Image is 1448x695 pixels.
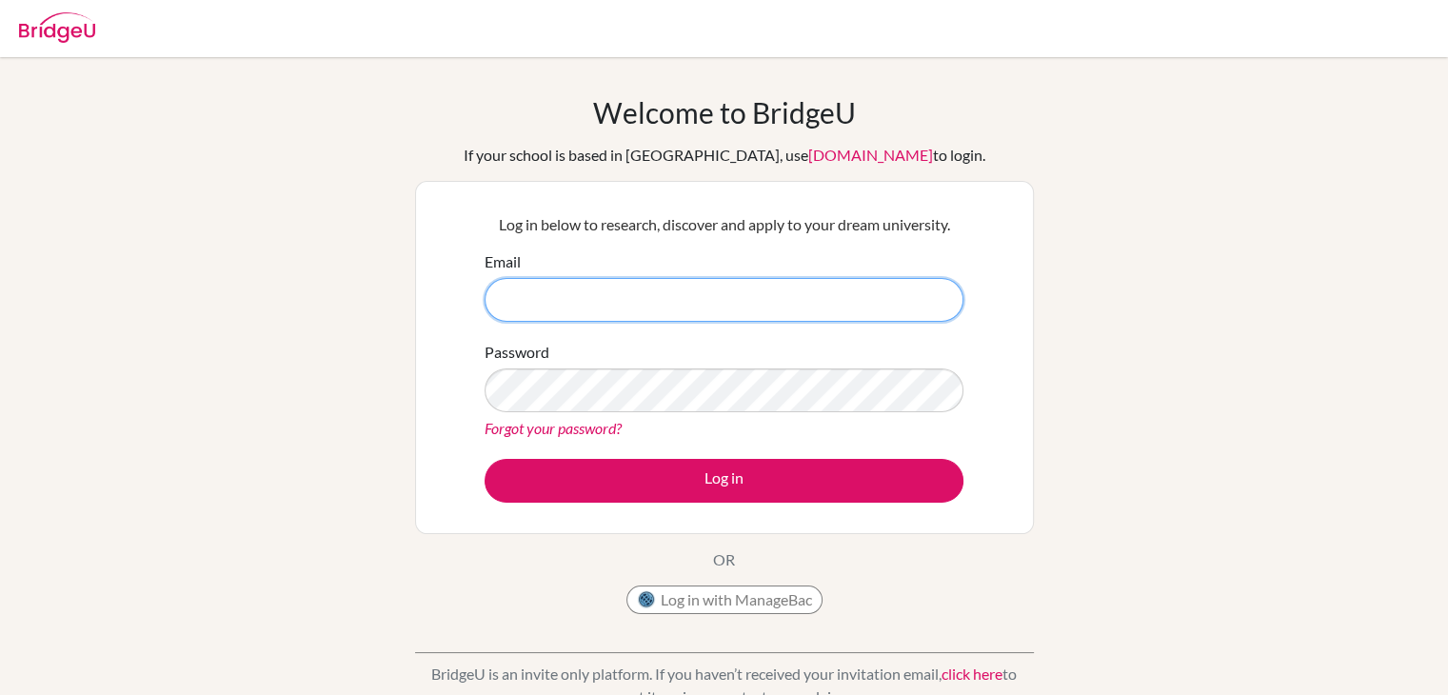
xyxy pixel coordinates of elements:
[19,12,95,43] img: Bridge-U
[485,250,521,273] label: Email
[485,459,963,503] button: Log in
[464,144,985,167] div: If your school is based in [GEOGRAPHIC_DATA], use to login.
[485,419,622,437] a: Forgot your password?
[593,95,856,129] h1: Welcome to BridgeU
[808,146,933,164] a: [DOMAIN_NAME]
[713,548,735,571] p: OR
[485,341,549,364] label: Password
[942,665,1002,683] a: click here
[626,586,823,614] button: Log in with ManageBac
[485,213,963,236] p: Log in below to research, discover and apply to your dream university.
